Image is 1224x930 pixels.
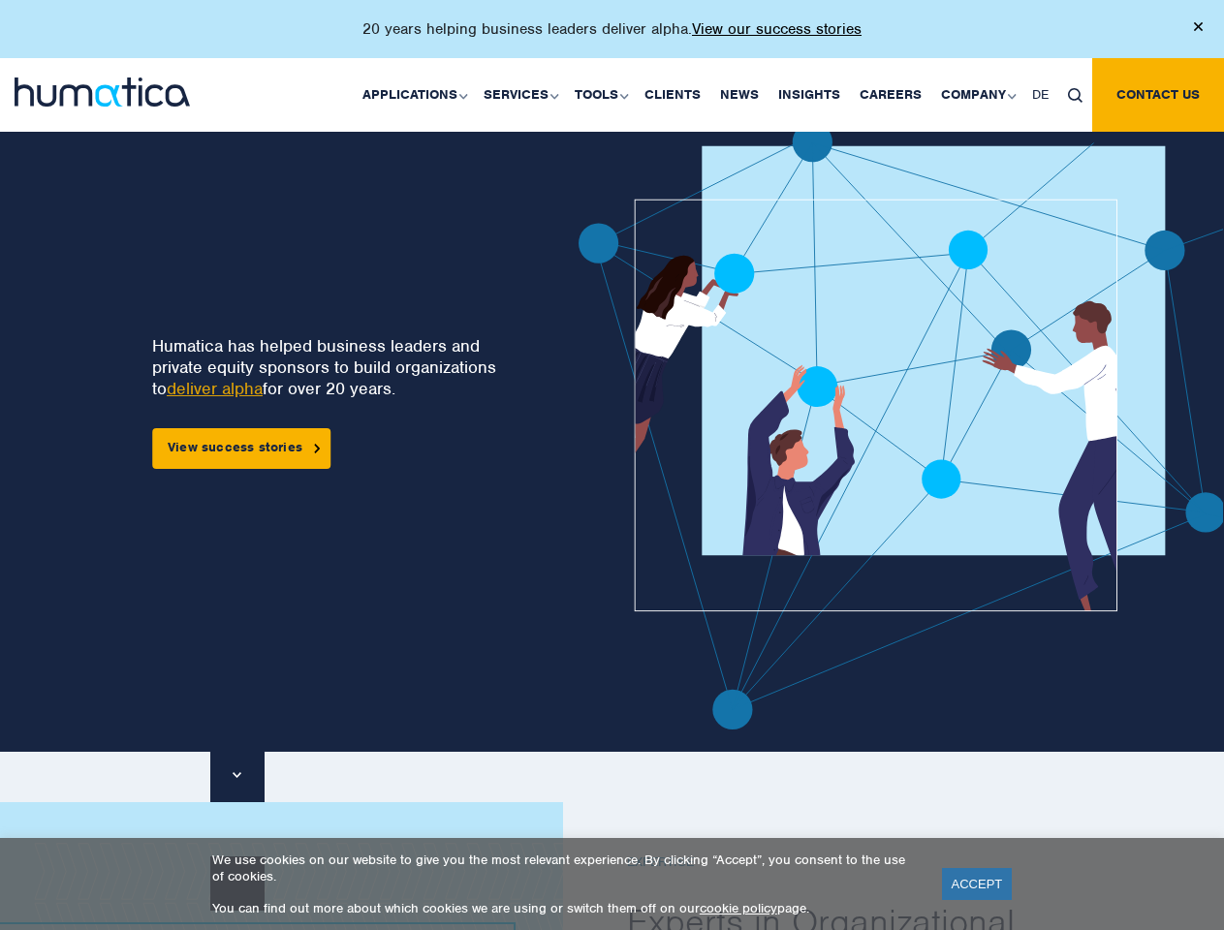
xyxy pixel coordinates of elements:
[362,19,862,39] p: 20 years helping business leaders deliver alpha.
[233,772,241,778] img: downarrow
[700,900,777,916] a: cookie policy
[167,378,263,399] a: deliver alpha
[474,58,565,132] a: Services
[942,868,1013,900] a: ACCEPT
[152,428,330,469] a: View success stories
[212,900,918,916] p: You can find out more about which cookies we are using or switch them off on our page.
[1022,58,1058,132] a: DE
[1032,86,1049,103] span: DE
[1068,88,1083,103] img: search_icon
[353,58,474,132] a: Applications
[931,58,1022,132] a: Company
[15,77,190,107] img: logo
[710,58,769,132] a: News
[850,58,931,132] a: Careers
[314,444,320,452] img: arrowicon
[565,58,635,132] a: Tools
[1092,58,1224,132] a: Contact us
[152,335,509,399] p: Humatica has helped business leaders and private equity sponsors to build organizations to for ov...
[212,852,918,884] p: We use cookies on our website to give you the most relevant experience. By clicking “Accept”, you...
[769,58,850,132] a: Insights
[635,58,710,132] a: Clients
[692,19,862,39] a: View our success stories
